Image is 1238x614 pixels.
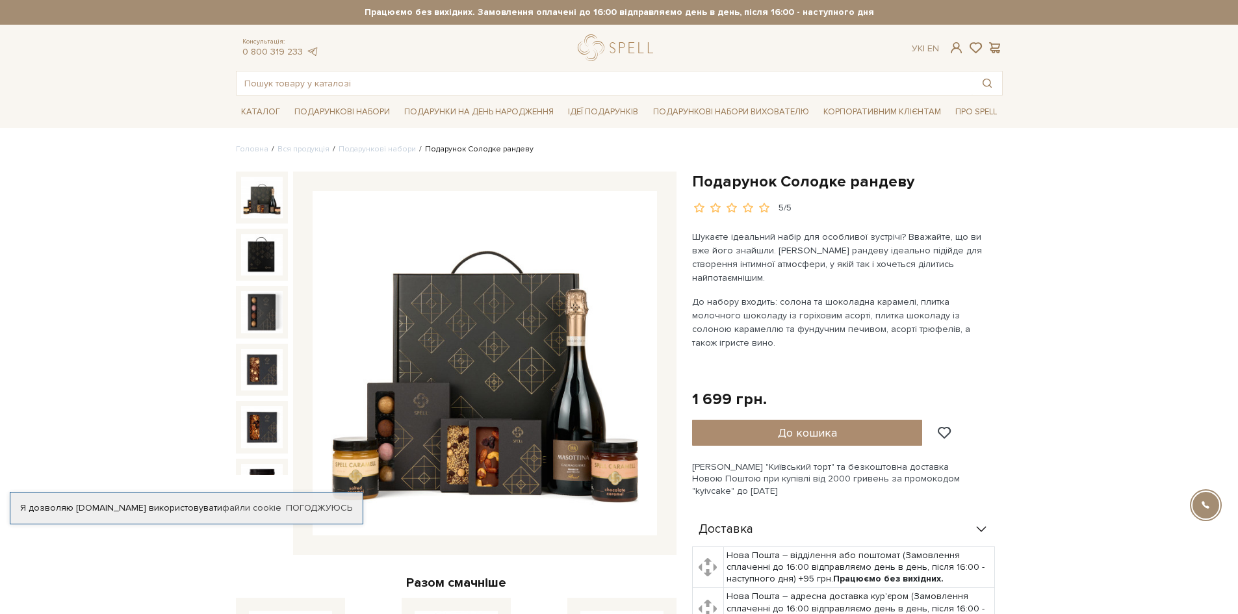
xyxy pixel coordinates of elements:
[242,38,319,46] span: Консультація:
[241,177,283,218] img: Подарунок Солодке рандеву
[699,524,753,535] span: Доставка
[972,71,1002,95] button: Пошук товару у каталозі
[692,172,1003,192] h1: Подарунок Солодке рандеву
[10,502,363,514] div: Я дозволяю [DOMAIN_NAME] використовувати
[242,46,303,57] a: 0 800 319 233
[241,406,283,448] img: Подарунок Солодке рандеву
[724,546,995,588] td: Нова Пошта – відділення або поштомат (Замовлення сплаченні до 16:00 відправляємо день в день, піс...
[277,144,329,154] a: Вся продукція
[222,502,281,513] a: файли cookie
[563,102,643,122] a: Ідеї подарунків
[818,101,946,123] a: Корпоративним клієнтам
[237,71,972,95] input: Пошук товару у каталозі
[241,291,283,333] img: Подарунок Солодке рандеву
[950,102,1002,122] a: Про Spell
[236,6,1003,18] strong: Працюємо без вихідних. Замовлення оплачені до 16:00 відправляємо день в день, після 16:00 - насту...
[399,102,559,122] a: Подарунки на День народження
[692,420,923,446] button: До кошика
[578,34,659,61] a: logo
[339,144,416,154] a: Подарункові набори
[313,191,657,535] img: Подарунок Солодке рандеву
[779,202,792,214] div: 5/5
[241,349,283,390] img: Подарунок Солодке рандеву
[927,43,939,54] a: En
[416,144,534,155] li: Подарунок Солодке рандеву
[778,426,837,440] span: До кошика
[648,101,814,123] a: Подарункові набори вихователю
[692,295,997,350] p: До набору входить: солона та шоколадна карамелі, плитка молочного шоколаду із горіховим асорті, п...
[286,502,352,514] a: Погоджуюсь
[289,102,395,122] a: Подарункові набори
[912,43,939,55] div: Ук
[236,102,285,122] a: Каталог
[306,46,319,57] a: telegram
[236,574,677,591] div: Разом смачніше
[833,573,944,584] b: Працюємо без вихідних.
[241,464,283,505] img: Подарунок Солодке рандеву
[236,144,268,154] a: Головна
[923,43,925,54] span: |
[692,389,767,409] div: 1 699 грн.
[692,461,1003,497] div: [PERSON_NAME] "Київський торт" та безкоштовна доставка Новою Поштою при купівлі від 2000 гривень ...
[241,234,283,275] img: Подарунок Солодке рандеву
[692,230,997,285] p: Шукаєте ідеальний набір для особливої зустрічі? Вважайте, що ви вже його знайшли. [PERSON_NAME] р...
